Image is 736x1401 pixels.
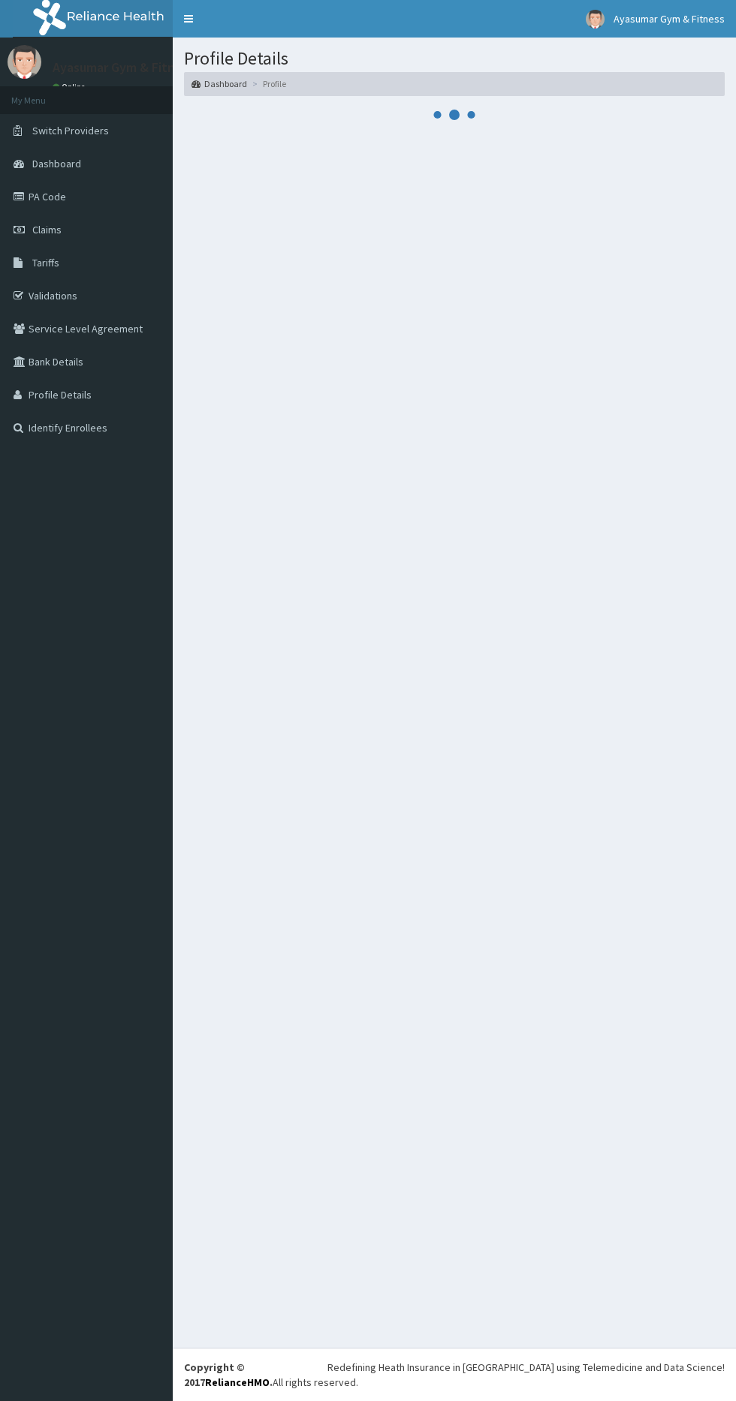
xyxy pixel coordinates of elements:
[32,124,109,137] span: Switch Providers
[32,223,62,236] span: Claims
[205,1375,270,1389] a: RelianceHMO
[184,49,725,68] h1: Profile Details
[192,77,247,90] a: Dashboard
[432,92,477,137] svg: audio-loading
[8,45,41,79] img: User Image
[586,10,605,29] img: User Image
[184,1360,273,1389] strong: Copyright © 2017 .
[32,256,59,269] span: Tariffs
[173,1348,736,1401] footer: All rights reserved.
[53,61,195,74] p: Ayasumar Gym & Fitness
[53,82,89,92] a: Online
[614,12,725,26] span: Ayasumar Gym & Fitness
[32,157,81,170] span: Dashboard
[249,77,286,90] li: Profile
[327,1360,725,1375] div: Redefining Heath Insurance in [GEOGRAPHIC_DATA] using Telemedicine and Data Science!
